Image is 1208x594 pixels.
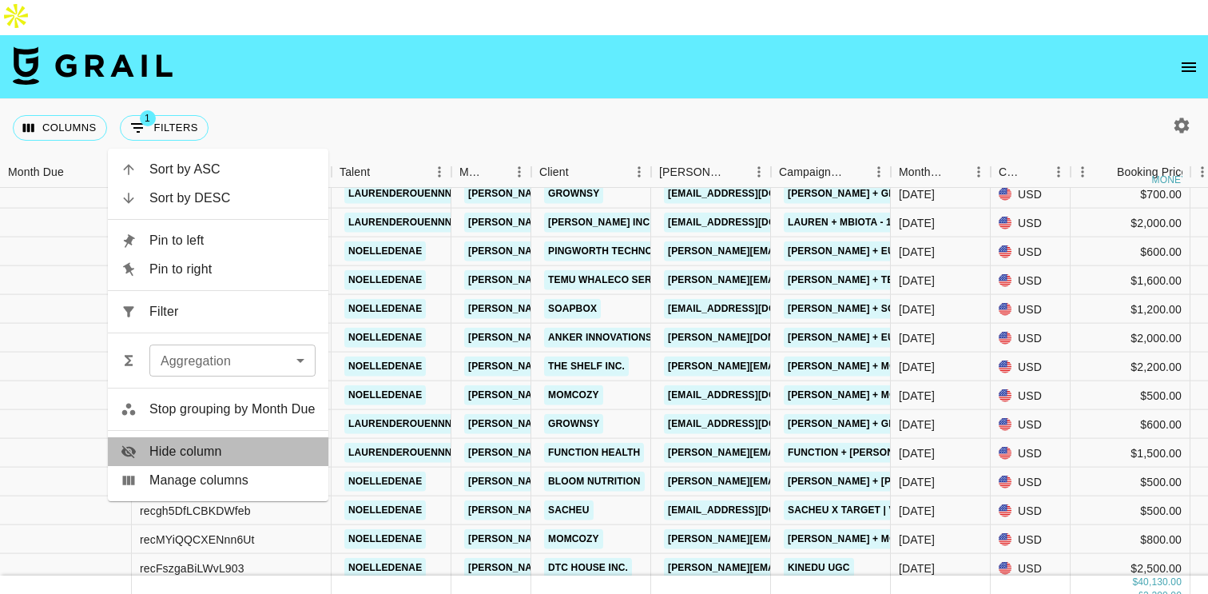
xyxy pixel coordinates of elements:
a: [PERSON_NAME][EMAIL_ADDRESS][DOMAIN_NAME] [464,184,725,204]
button: Menu [507,160,531,184]
a: [PERSON_NAME] + Eufy Pump (3 TikTok integrations) [784,328,1071,348]
a: [PERSON_NAME] + Soapbox [784,299,934,319]
span: 1 [140,110,156,126]
button: Sort [64,161,86,183]
span: Sort by ASC [149,160,316,179]
div: Sep '25 [899,272,935,288]
a: noelledenae [344,385,426,405]
a: [EMAIL_ADDRESS][DOMAIN_NAME] [664,299,843,319]
a: [PERSON_NAME][EMAIL_ADDRESS][DOMAIN_NAME] [664,472,924,492]
div: Currency [999,157,1024,188]
a: [PERSON_NAME][EMAIL_ADDRESS][PERSON_NAME][DOMAIN_NAME] [664,270,1007,290]
span: Filter [149,302,316,321]
div: Campaign (Type) [779,157,844,188]
a: [PERSON_NAME][EMAIL_ADDRESS][PERSON_NAME][DOMAIN_NAME] [664,443,1007,463]
a: [PERSON_NAME][EMAIL_ADDRESS][DOMAIN_NAME] [464,472,725,492]
a: Lauren + MBiota - 1 IG Reel + 2 IG Stories + 60 days of paid usage [784,213,1143,233]
a: [PERSON_NAME][EMAIL_ADDRESS][DOMAIN_NAME] [664,558,924,578]
div: USD [991,496,1071,525]
a: Grownsy [544,184,603,204]
div: USD [991,180,1071,209]
div: Sep '25 [899,358,935,374]
div: Booking Price [1117,157,1187,188]
button: Menu [967,160,991,184]
button: Menu [747,160,771,184]
a: Soapbox [544,299,601,319]
ul: Menu [108,149,328,501]
div: Sep '25 [899,473,935,489]
div: USD [991,353,1071,381]
a: [PERSON_NAME] + Grownsy - Nasal Aspirator TikTok+IG [784,414,1093,434]
a: noelledenae [344,270,426,290]
div: Airtable ID [132,157,332,188]
span: Pin to left [149,231,316,250]
a: Function + [PERSON_NAME] ( 1 IG Reel + 1 Story Set) [784,443,1069,463]
span: Manage columns [149,471,316,490]
a: [PERSON_NAME][EMAIL_ADDRESS][DOMAIN_NAME] [464,529,725,549]
div: USD [991,468,1071,496]
div: Talent [332,157,451,188]
span: Sort by DESC [149,189,316,208]
a: TEMU Whaleco Services, LLC ([GEOGRAPHIC_DATA]) [544,270,824,290]
a: Kinedu UGC [784,558,854,578]
button: Sort [485,161,507,183]
img: Grail Talent [13,46,173,85]
a: laurenderouennn [344,414,456,434]
a: [PERSON_NAME][EMAIL_ADDRESS][DOMAIN_NAME] [464,500,725,520]
a: Bloom Nutrition [544,472,645,492]
a: noelledenae [344,558,426,578]
a: Function Health [544,443,644,463]
div: $2,000.00 [1071,209,1190,237]
div: USD [991,237,1071,266]
div: Manager [451,157,531,188]
button: Menu [427,160,451,184]
a: [PERSON_NAME] + [PERSON_NAME] [784,472,967,492]
a: [PERSON_NAME][EMAIL_ADDRESS][DOMAIN_NAME] [464,299,725,319]
div: Client [531,157,651,188]
div: $600.00 [1071,237,1190,266]
div: Sep '25 [899,243,935,259]
button: Sort [844,161,867,183]
a: [PERSON_NAME] + Grownsy - Baby Carrier YT video [784,184,1068,204]
a: [PERSON_NAME][EMAIL_ADDRESS][DOMAIN_NAME] [464,443,725,463]
a: Sacheu x Target | Viral Lip Liner [784,500,972,520]
span: Hide column [149,442,316,461]
div: $500.00 [1071,468,1190,496]
a: [PERSON_NAME] Inc. [544,213,657,233]
a: DTC HOUSE INC. [544,558,632,578]
div: Month Due [899,157,944,188]
a: Anker Innovations Limited [544,328,698,348]
button: Menu [1071,160,1095,184]
button: Select columns [13,115,107,141]
a: Momcozy [544,529,603,549]
button: Sort [725,161,747,183]
div: $1,200.00 [1071,295,1190,324]
button: Sort [569,161,591,183]
div: Currency [991,157,1071,188]
div: Sep '25 [899,502,935,518]
a: [PERSON_NAME][EMAIL_ADDRESS][DOMAIN_NAME] [664,529,924,549]
div: 40,130.00 [1138,576,1182,589]
div: Month Due [8,157,64,188]
a: [PERSON_NAME] + Temu [784,270,912,290]
div: $1,500.00 [1071,439,1190,468]
div: $500.00 [1071,381,1190,410]
a: [PERSON_NAME][EMAIL_ADDRESS][PERSON_NAME][DOMAIN_NAME] [664,357,1007,377]
a: laurenderouennn [344,184,456,204]
a: laurenderouennn [344,213,456,233]
button: Sort [1024,161,1047,183]
div: recMYiQQCXENnn6Ut [140,531,255,547]
a: The Shelf Inc. [544,357,629,377]
div: recFszgaBiLWvL903 [140,560,244,576]
a: [PERSON_NAME] + Momcozy Air Purifier (1 TikTok cross-posted on IG) [784,529,1169,549]
a: [PERSON_NAME][EMAIL_ADDRESS][DOMAIN_NAME] [464,385,725,405]
div: Sep '25 [899,560,935,576]
span: Stop grouping by Month Due [149,400,316,419]
a: [PERSON_NAME][EMAIL_ADDRESS][DOMAIN_NAME] [464,558,725,578]
div: $ [1132,576,1138,589]
a: [PERSON_NAME][EMAIL_ADDRESS][DOMAIN_NAME] [664,241,924,261]
div: USD [991,266,1071,295]
div: Booker [651,157,771,188]
div: Sep '25 [899,531,935,547]
div: $2,200.00 [1071,353,1190,381]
